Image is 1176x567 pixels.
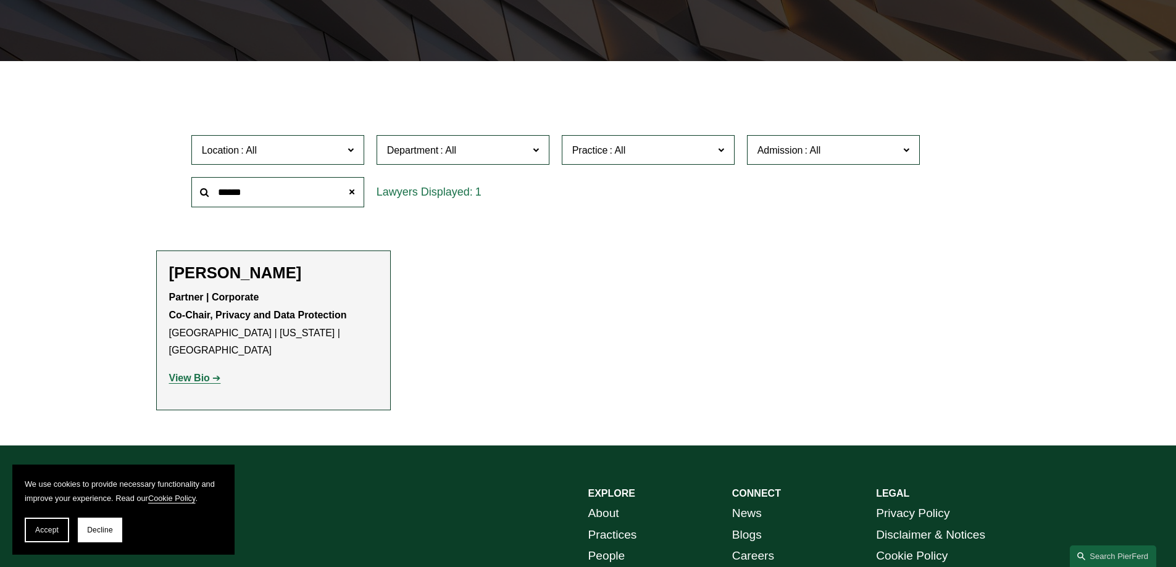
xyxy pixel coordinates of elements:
a: View Bio [169,373,221,383]
span: Practice [572,145,608,155]
span: Decline [87,526,113,534]
p: [GEOGRAPHIC_DATA] | [US_STATE] | [GEOGRAPHIC_DATA] [169,289,378,360]
a: Disclaimer & Notices [876,524,985,546]
a: People [588,545,625,567]
button: Accept [25,518,69,542]
h2: [PERSON_NAME] [169,263,378,283]
span: Accept [35,526,59,534]
strong: Partner | Corporate Co-Chair, Privacy and Data Protection [169,292,347,320]
a: Cookie Policy [876,545,948,567]
span: Admission [757,145,803,155]
a: About [588,503,619,524]
a: Cookie Policy [148,494,196,503]
section: Cookie banner [12,465,235,555]
a: Blogs [732,524,762,546]
p: We use cookies to provide necessary functionality and improve your experience. Read our . [25,477,222,505]
a: Privacy Policy [876,503,949,524]
strong: EXPLORE [588,488,635,499]
span: 1 [475,186,482,198]
strong: LEGAL [876,488,909,499]
span: Location [202,145,240,155]
a: Careers [732,545,774,567]
a: Search this site [1070,545,1156,567]
a: News [732,503,762,524]
strong: CONNECT [732,488,781,499]
a: Practices [588,524,637,546]
strong: View Bio [169,373,210,383]
button: Decline [78,518,122,542]
span: Department [387,145,439,155]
